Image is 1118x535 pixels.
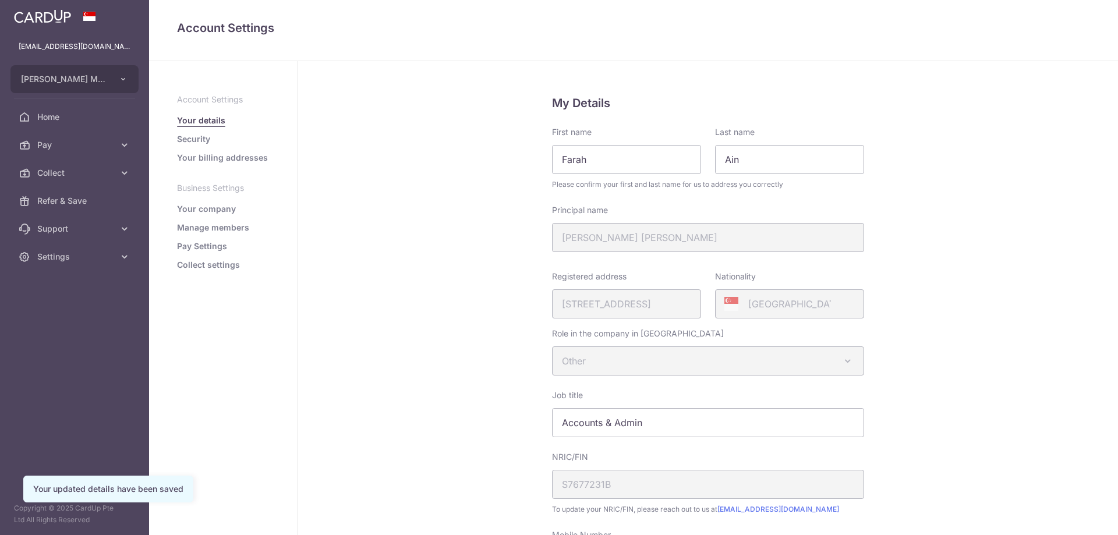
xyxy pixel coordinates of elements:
[715,126,755,138] label: Last name
[552,145,701,174] input: First name
[177,222,249,233] a: Manage members
[717,505,839,513] a: [EMAIL_ADDRESS][DOMAIN_NAME]
[715,271,756,282] label: Nationality
[21,73,107,85] span: [PERSON_NAME] MANAGEMENT CONSULTANCY (S) PTE. LTD.
[14,9,71,23] img: CardUp
[552,346,864,375] span: Other
[10,65,139,93] button: [PERSON_NAME] MANAGEMENT CONSULTANCY (S) PTE. LTD.
[552,271,627,282] label: Registered address
[552,451,588,463] label: NRIC/FIN
[715,145,864,174] input: Last name
[177,94,270,105] p: Account Settings
[37,251,114,263] span: Settings
[552,179,864,190] span: Please confirm your first and last name for us to address you correctly
[177,133,210,145] a: Security
[37,111,114,123] span: Home
[552,94,864,112] h5: My Details
[552,328,724,339] label: Role in the company in [GEOGRAPHIC_DATA]
[177,259,240,271] a: Collect settings
[177,240,227,252] a: Pay Settings
[37,195,114,207] span: Refer & Save
[177,182,270,194] p: Business Settings
[552,389,583,401] label: Job title
[177,19,1090,37] h4: Account Settings
[177,152,268,164] a: Your billing addresses
[19,41,130,52] p: [EMAIL_ADDRESS][DOMAIN_NAME]
[552,126,592,138] label: First name
[37,167,114,179] span: Collect
[552,504,864,515] span: To update your NRIC/FIN, please reach out to us at
[553,347,864,375] span: Other
[37,139,114,151] span: Pay
[552,204,608,216] label: Principal name
[33,483,183,495] div: Your updated details have been saved
[37,223,114,235] span: Support
[177,203,236,215] a: Your company
[177,115,225,126] a: Your details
